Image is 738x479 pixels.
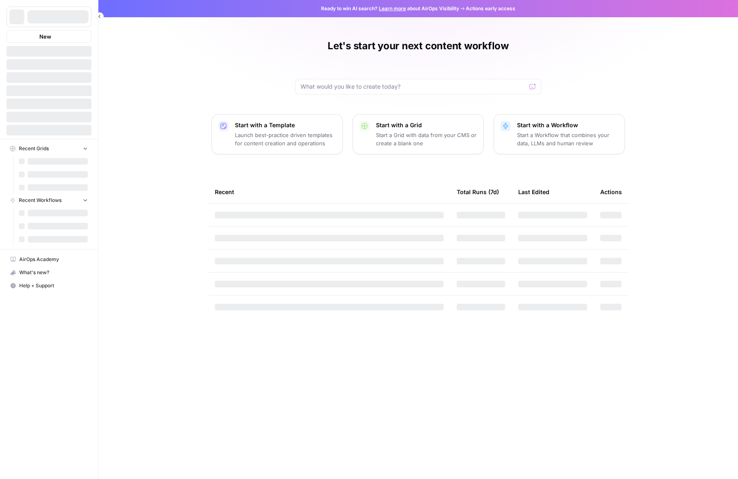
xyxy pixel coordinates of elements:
span: Recent Workflows [19,197,61,204]
a: Learn more [379,5,406,11]
span: Recent Grids [19,145,49,152]
div: Total Runs (7d) [457,181,499,203]
p: Start a Workflow that combines your data, LLMs and human review [517,131,618,147]
button: Start with a TemplateLaunch best-practice driven templates for content creation and operations [212,114,343,154]
p: Start a Grid with data from your CMS or create a blank one [376,131,477,147]
div: Recent [215,181,444,203]
button: What's new? [7,266,91,279]
div: Last Edited [518,181,549,203]
p: Start with a Workflow [517,121,618,129]
button: Start with a WorkflowStart a Workflow that combines your data, LLMs and human review [494,114,625,154]
button: Recent Workflows [7,194,91,206]
input: What would you like to create today? [301,83,526,91]
div: Actions [600,181,622,203]
p: Start with a Template [235,121,336,129]
button: New [7,30,91,43]
a: AirOps Academy [7,253,91,266]
button: Help + Support [7,279,91,292]
p: Launch best-practice driven templates for content creation and operations [235,131,336,147]
span: Actions early access [466,5,515,12]
h1: Let's start your next content workflow [328,39,509,53]
span: New [39,32,51,41]
button: Recent Grids [7,142,91,155]
button: Start with a GridStart a Grid with data from your CMS or create a blank one [353,114,484,154]
span: AirOps Academy [19,256,88,263]
p: Start with a Grid [376,121,477,129]
span: Help + Support [19,282,88,289]
span: Ready to win AI search? about AirOps Visibility [321,5,459,12]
